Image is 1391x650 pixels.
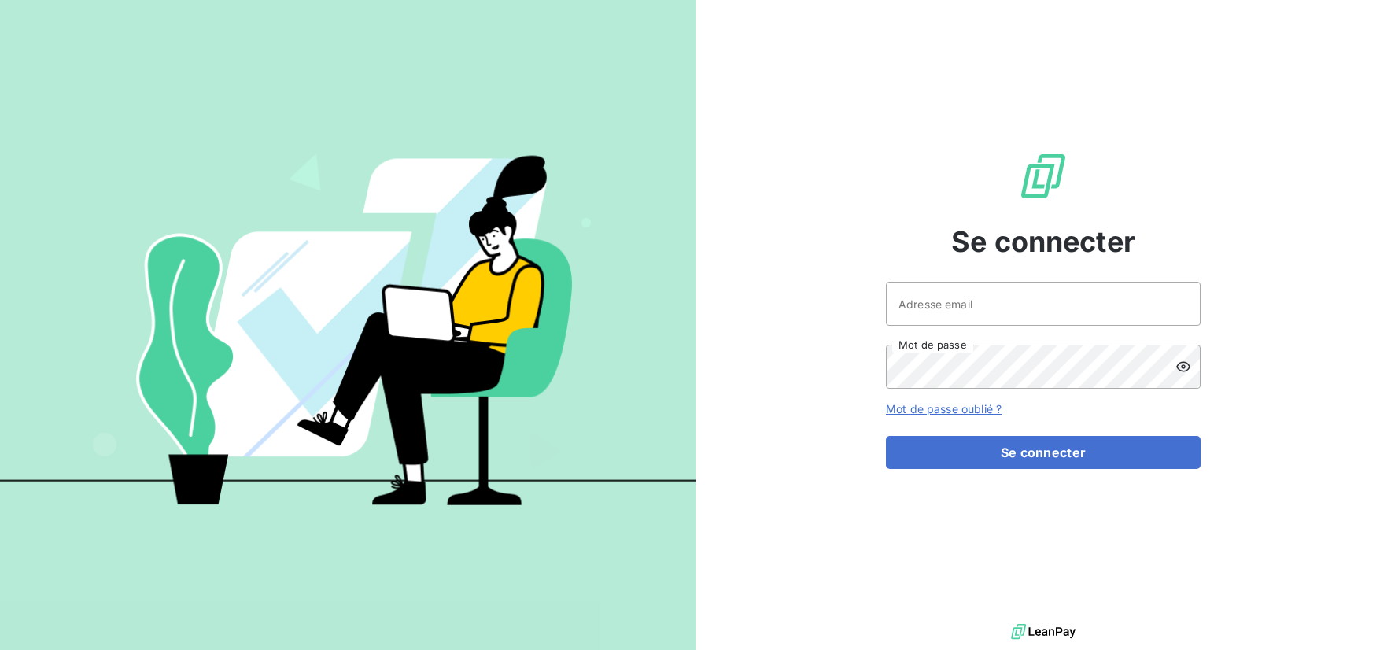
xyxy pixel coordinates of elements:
[1011,620,1076,644] img: logo
[886,436,1201,469] button: Se connecter
[951,220,1135,263] span: Se connecter
[1018,151,1068,201] img: Logo LeanPay
[886,282,1201,326] input: placeholder
[886,402,1002,415] a: Mot de passe oublié ?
